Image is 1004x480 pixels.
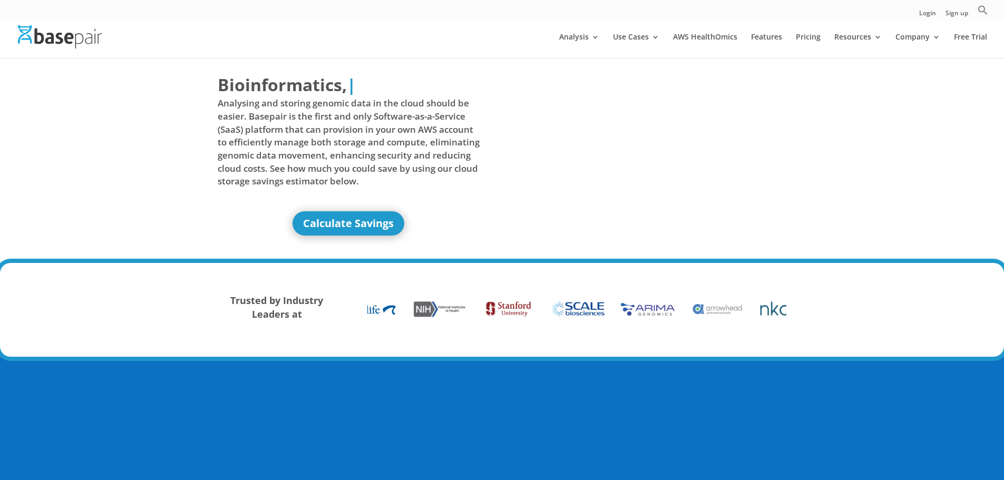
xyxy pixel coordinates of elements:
[834,33,882,58] a: Resources
[673,33,737,58] a: AWS HealthOmics
[954,33,987,58] a: Free Trial
[751,33,782,58] a: Features
[510,73,773,220] iframe: Basepair - NGS Analysis Simplified
[978,5,988,21] a: Search Icon Link
[613,33,659,58] a: Use Cases
[293,211,404,236] a: Calculate Savings
[559,33,599,58] a: Analysis
[895,33,940,58] a: Company
[218,97,480,188] span: Analysing and storing genomic data in the cloud should be easier. Basepair is the first and only ...
[919,10,936,21] a: Login
[218,73,347,97] span: Bioinformatics,
[945,10,968,21] a: Sign up
[978,5,988,15] svg: Search
[796,33,821,58] a: Pricing
[230,294,323,320] strong: Trusted by Industry Leaders at
[347,73,356,96] span: |
[18,25,102,48] img: Basepair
